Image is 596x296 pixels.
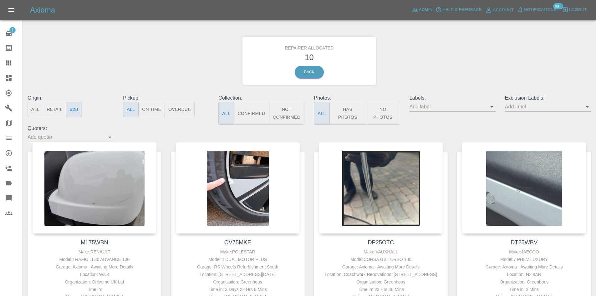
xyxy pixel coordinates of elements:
[314,102,329,125] button: All
[177,271,298,278] div: Location: [STREET_ADDRESS][DATE]
[224,239,251,246] a: OV75MKE
[511,239,537,246] a: DT25WBV
[487,102,496,111] button: Open
[419,6,433,13] span: Admin
[320,256,442,263] div: Model: CORSA GS TURBO 100
[561,5,588,15] button: Logout
[28,94,114,102] p: Origin:
[320,263,442,271] div: Garage: Axioma - Awaiting More Details
[368,239,394,246] a: DP25OTC
[505,94,591,102] p: Exclusion Labels:
[34,263,155,271] div: Garage: Axioma - Awaiting More Details
[442,6,481,13] span: Help & Feedback
[81,239,108,246] a: ML75WBN
[269,102,305,125] button: Not Confirmed
[569,6,587,13] span: Logout
[295,66,324,79] a: Back
[329,102,366,125] button: Has Photos
[9,27,16,33] span: 1
[463,263,585,271] div: Garage: Axioma - Awaiting More Details
[30,5,55,15] h5: Axioma
[463,271,585,278] div: Location: N2 8AN
[43,102,66,117] button: Retail
[463,256,585,263] div: Model: 7 PHEV LUXURY
[234,102,269,125] button: Confirmed
[320,248,442,256] div: Make: VAUXHALL
[4,3,19,18] button: Open drawer
[28,132,104,142] input: Add quoter
[247,42,372,51] h6: Repairer Allocated
[505,102,582,112] input: Add label
[34,256,155,263] div: Model: TRAFIC LL30 ADVANCE 130
[177,248,298,256] div: Make: POLESTAR
[524,6,557,13] span: Notifications
[218,102,234,125] button: All
[138,102,165,117] button: On Time
[463,286,585,293] div: Time in: 3 Mins
[410,94,496,102] p: Labels:
[463,248,585,256] div: Make: JAECOO
[105,133,114,142] button: Open
[320,271,442,278] div: Location: Coachwork Renovations, [STREET_ADDRESS]
[34,248,155,256] div: Make: RENAULT
[123,94,209,102] p: Pickup:
[493,7,514,14] span: Account
[320,286,442,293] div: Time in: 23 Hrs 46 Mins
[34,271,155,278] div: Location: WN3
[463,278,585,286] div: Organization: Greenhous
[28,125,114,132] p: Quoters:
[410,5,434,15] a: Admin
[483,5,516,15] a: Account
[123,102,139,117] button: All
[434,5,483,15] button: Help & Feedback
[410,102,486,112] input: Add label
[177,278,298,286] div: Organization: Greenhous
[165,102,195,117] button: Overdue
[553,3,563,9] span: 99+
[583,102,592,111] button: Open
[34,278,155,286] div: Organization: Driiveme UK Ltd
[516,5,558,15] button: Notifications
[247,51,372,63] h3: 10
[320,278,442,286] div: Organization: Greenhous
[314,94,400,102] p: Photos:
[28,102,43,117] button: All
[177,263,298,271] div: Garage: RS Wheels Refurbishment South
[366,102,400,125] button: No Photos
[66,102,82,117] button: B2B
[218,94,304,102] p: Collection:
[34,286,155,293] div: Time in:
[177,256,298,263] div: Model: 4 DUAL MOTOR PLUS
[177,286,298,293] div: Time in: 3 Days 22 Hrs 6 Mins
